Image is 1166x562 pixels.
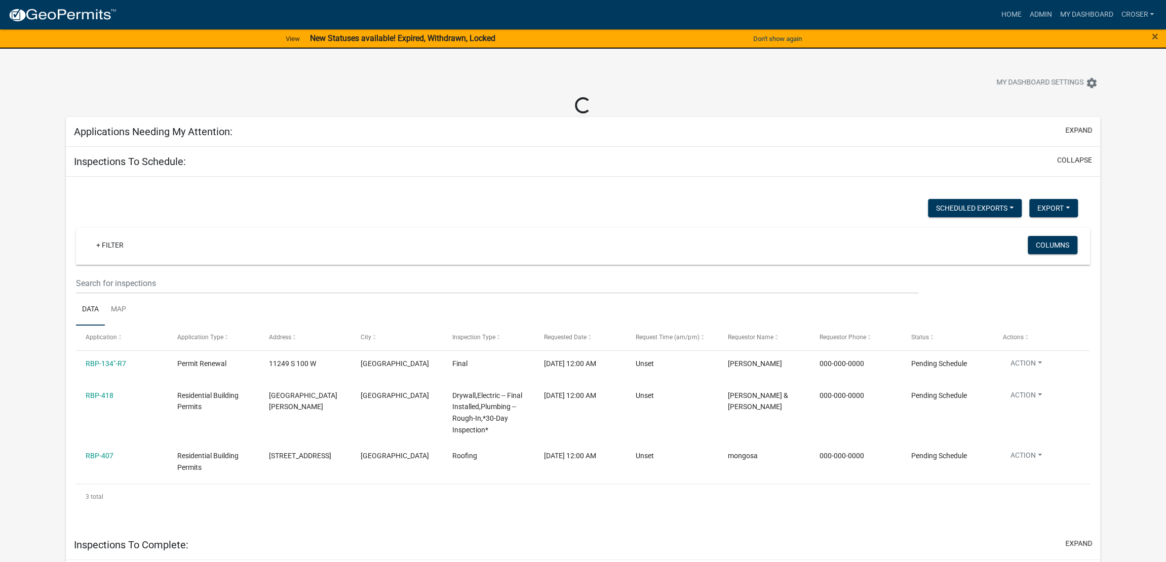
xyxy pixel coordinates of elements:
[452,334,495,341] span: Inspection Type
[86,334,117,341] span: Application
[718,326,809,350] datatable-header-cell: Requestor Name
[452,452,477,460] span: Roofing
[911,359,966,368] span: Pending Schedule
[351,326,443,350] datatable-header-cell: City
[819,391,864,399] span: 000-000-0000
[749,30,806,47] button: Don't show again
[1056,5,1117,24] a: My Dashboard
[911,391,966,399] span: Pending Schedule
[626,326,718,350] datatable-header-cell: Request Time (am/pm)
[310,33,495,43] strong: New Statuses available! Expired, Withdrawn, Locked
[86,391,113,399] a: RBP-418
[269,391,337,411] span: N GLEN COVE Dr
[76,484,1090,509] div: 3 total
[1152,30,1158,43] button: Close
[361,452,429,460] span: PERU
[544,391,596,399] span: 08/28/2025, 12:00 AM
[86,452,113,460] a: RBP-407
[911,334,928,341] span: Status
[809,326,901,350] datatable-header-cell: Requestor Phone
[361,334,371,341] span: City
[74,126,232,138] h5: Applications Needing My Attention:
[443,326,534,350] datatable-header-cell: Inspection Type
[269,334,291,341] span: Address
[282,30,304,47] a: View
[86,359,126,368] a: RBP-134"-R7
[819,334,866,341] span: Requestor Phone
[928,199,1022,217] button: Scheduled Exports
[996,77,1083,89] span: My Dashboard Settings
[988,73,1106,93] button: My Dashboard Settingssettings
[1028,236,1077,254] button: Columns
[911,452,966,460] span: Pending Schedule
[544,359,596,368] span: 06/17/2025, 12:00 AM
[74,539,188,551] h5: Inspections To Complete:
[636,334,699,341] span: Request Time (am/pm)
[177,359,226,368] span: Permit Renewal
[105,294,132,326] a: Map
[727,359,782,368] span: Corey
[997,5,1025,24] a: Home
[819,359,864,368] span: 000-000-0000
[901,326,993,350] datatable-header-cell: Status
[534,326,626,350] datatable-header-cell: Requested Date
[88,236,132,254] a: + Filter
[1002,450,1050,465] button: Action
[727,334,773,341] span: Requestor Name
[544,334,587,341] span: Requested Date
[361,391,429,399] span: PERU
[177,391,239,411] span: Residential Building Permits
[636,452,654,460] span: Unset
[993,326,1084,350] datatable-header-cell: Actions
[1117,5,1158,24] a: croser
[76,326,168,350] datatable-header-cell: Application
[361,359,429,368] span: Bunker Hill
[1029,199,1078,217] button: Export
[1002,390,1050,405] button: Action
[1002,334,1023,341] span: Actions
[269,359,316,368] span: 11249 S 100 W
[636,359,654,368] span: Unset
[1057,155,1092,166] button: collapse
[168,326,259,350] datatable-header-cell: Application Type
[636,391,654,399] span: Unset
[727,452,757,460] span: mongosa
[76,294,105,326] a: Data
[177,334,223,341] span: Application Type
[177,452,239,471] span: Residential Building Permits
[259,326,351,350] datatable-header-cell: Address
[452,391,522,434] span: Drywall,Electric -- Final Installed,Plumbing -- Rough-In,*30-Day Inspection*
[1025,5,1056,24] a: Admin
[66,177,1100,530] div: collapse
[1085,77,1098,89] i: settings
[544,452,596,460] span: 08/11/2025, 12:00 AM
[1065,125,1092,136] button: expand
[1002,358,1050,373] button: Action
[452,359,468,368] span: Final
[269,452,331,460] span: 2560 W AIRPORT ROAD
[76,273,918,294] input: Search for inspections
[819,452,864,460] span: 000-000-0000
[727,391,788,411] span: Matt & Nancy Miller
[74,155,186,168] h5: Inspections To Schedule:
[1065,538,1092,549] button: expand
[1152,29,1158,44] span: ×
